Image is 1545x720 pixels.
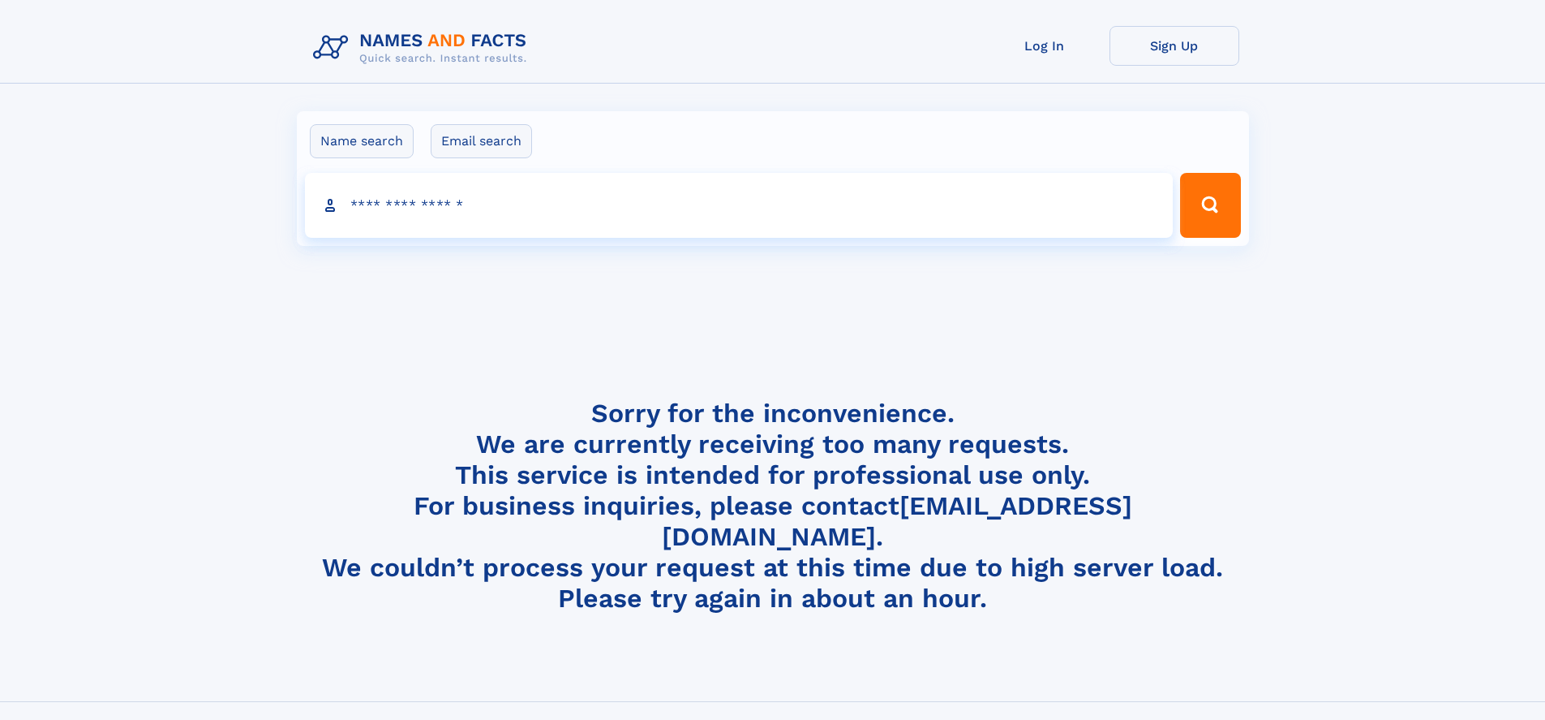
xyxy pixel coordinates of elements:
[307,398,1239,614] h4: Sorry for the inconvenience. We are currently receiving too many requests. This service is intend...
[1180,173,1240,238] button: Search Button
[305,173,1174,238] input: search input
[662,490,1132,552] a: [EMAIL_ADDRESS][DOMAIN_NAME]
[431,124,532,158] label: Email search
[307,26,540,70] img: Logo Names and Facts
[980,26,1109,66] a: Log In
[310,124,414,158] label: Name search
[1109,26,1239,66] a: Sign Up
